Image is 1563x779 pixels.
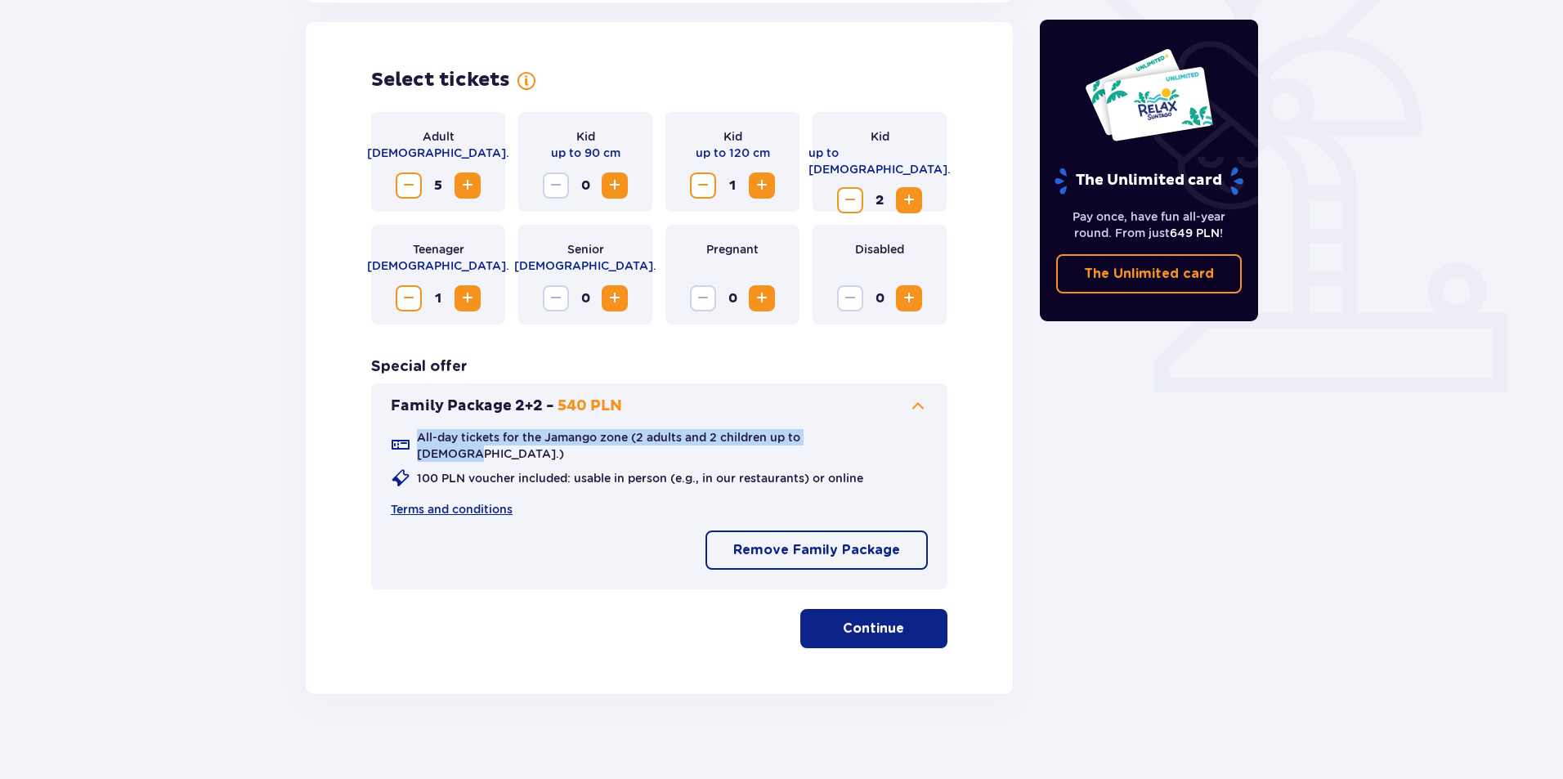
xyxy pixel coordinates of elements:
[567,241,604,257] p: Senior
[396,285,422,311] button: Decrease
[425,172,451,199] span: 5
[423,128,455,145] p: Adult
[855,241,904,257] p: Disabled
[543,172,569,199] button: Decrease
[367,145,509,161] p: [DEMOGRAPHIC_DATA].
[1056,208,1243,241] p: Pay once, have fun all-year round. From just !
[867,187,893,213] span: 2
[543,285,569,311] button: Decrease
[455,172,481,199] button: Increase
[723,128,742,145] p: Kid
[808,145,951,177] p: up to [DEMOGRAPHIC_DATA].
[1084,47,1214,142] img: Two entry cards to Suntago with the word 'UNLIMITED RELAX', featuring a white background with tro...
[800,609,947,648] button: Continue
[719,172,746,199] span: 1
[719,285,746,311] span: 0
[1056,254,1243,293] a: The Unlimited card
[733,541,900,559] p: Remove Family Package
[576,128,595,145] p: Kid
[371,357,468,377] h3: Special offer
[749,285,775,311] button: Increase
[843,620,904,638] p: Continue
[413,241,464,257] p: Teenager
[371,68,510,92] h2: Select tickets
[837,187,863,213] button: Decrease
[706,241,759,257] p: Pregnant
[572,172,598,199] span: 0
[696,145,770,161] p: up to 120 cm
[417,470,863,486] p: 100 PLN voucher included: usable in person (e.g., in our restaurants) or online
[690,285,716,311] button: Decrease
[391,396,928,416] button: Family Package 2+2 -540 PLN
[867,285,893,311] span: 0
[391,396,554,416] p: Family Package 2+2 -
[871,128,889,145] p: Kid
[367,257,509,274] p: [DEMOGRAPHIC_DATA].
[425,285,451,311] span: 1
[417,429,928,462] p: All-day tickets for the Jamango zone (2 adults and 2 children up to [DEMOGRAPHIC_DATA].)
[514,257,656,274] p: [DEMOGRAPHIC_DATA].
[551,145,620,161] p: up to 90 cm
[1053,167,1245,195] p: The Unlimited card
[749,172,775,199] button: Increase
[1084,265,1214,283] p: The Unlimited card
[1170,226,1220,240] span: 649 PLN
[690,172,716,199] button: Decrease
[602,172,628,199] button: Increase
[602,285,628,311] button: Increase
[455,285,481,311] button: Increase
[837,285,863,311] button: Decrease
[396,172,422,199] button: Decrease
[896,285,922,311] button: Increase
[391,501,513,517] a: Terms and conditions
[572,285,598,311] span: 0
[705,531,928,570] button: Remove Family Package
[896,187,922,213] button: Increase
[558,396,622,416] p: 540 PLN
